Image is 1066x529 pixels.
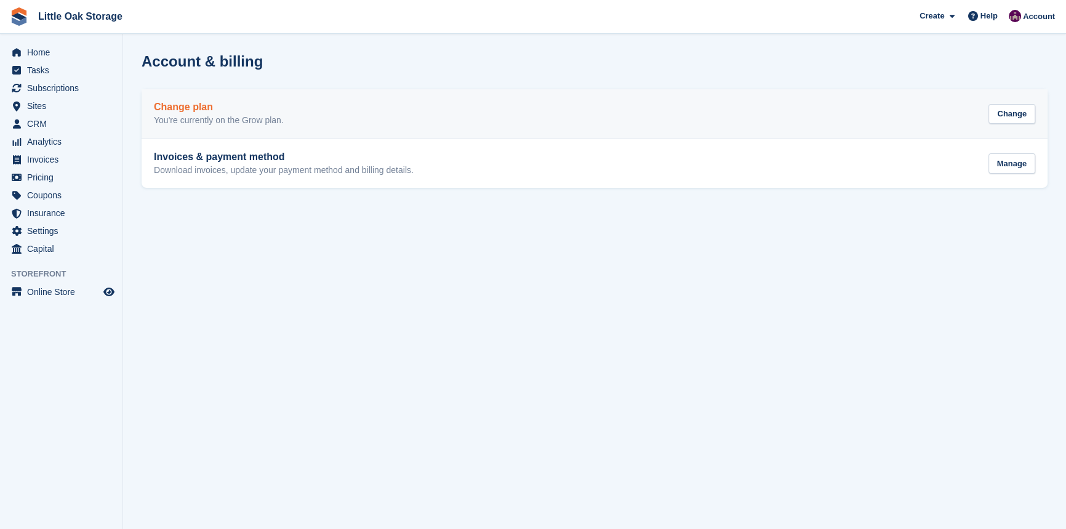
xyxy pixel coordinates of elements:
a: menu [6,240,116,257]
span: Online Store [27,283,101,301]
a: menu [6,169,116,186]
span: Capital [27,240,101,257]
div: Manage [988,153,1035,174]
a: menu [6,115,116,132]
span: Tasks [27,62,101,79]
span: Analytics [27,133,101,150]
span: Account [1023,10,1055,23]
p: Download invoices, update your payment method and billing details. [154,165,414,176]
a: menu [6,151,116,168]
span: Insurance [27,204,101,222]
span: Settings [27,222,101,240]
p: You're currently on the Grow plan. [154,115,284,126]
div: Change [988,104,1035,124]
a: menu [6,222,116,240]
a: menu [6,62,116,79]
span: CRM [27,115,101,132]
a: menu [6,44,116,61]
span: Pricing [27,169,101,186]
h2: Change plan [154,102,284,113]
a: Change plan You're currently on the Grow plan. Change [142,89,1048,139]
span: Create [920,10,944,22]
a: Little Oak Storage [33,6,127,26]
h2: Invoices & payment method [154,151,414,163]
span: Home [27,44,101,61]
span: Coupons [27,187,101,204]
h1: Account & billing [142,53,263,70]
a: menu [6,97,116,115]
span: Subscriptions [27,79,101,97]
a: menu [6,187,116,204]
span: Sites [27,97,101,115]
a: menu [6,204,116,222]
a: Preview store [102,285,116,299]
span: Invoices [27,151,101,168]
span: Storefront [11,268,122,280]
img: Morgen Aujla [1009,10,1021,22]
a: menu [6,283,116,301]
a: Invoices & payment method Download invoices, update your payment method and billing details. Manage [142,139,1048,188]
a: menu [6,133,116,150]
img: stora-icon-8386f47178a22dfd0bd8f6a31ec36ba5ce8667c1dd55bd0f319d3a0aa187defe.svg [10,7,28,26]
span: Help [980,10,998,22]
a: menu [6,79,116,97]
